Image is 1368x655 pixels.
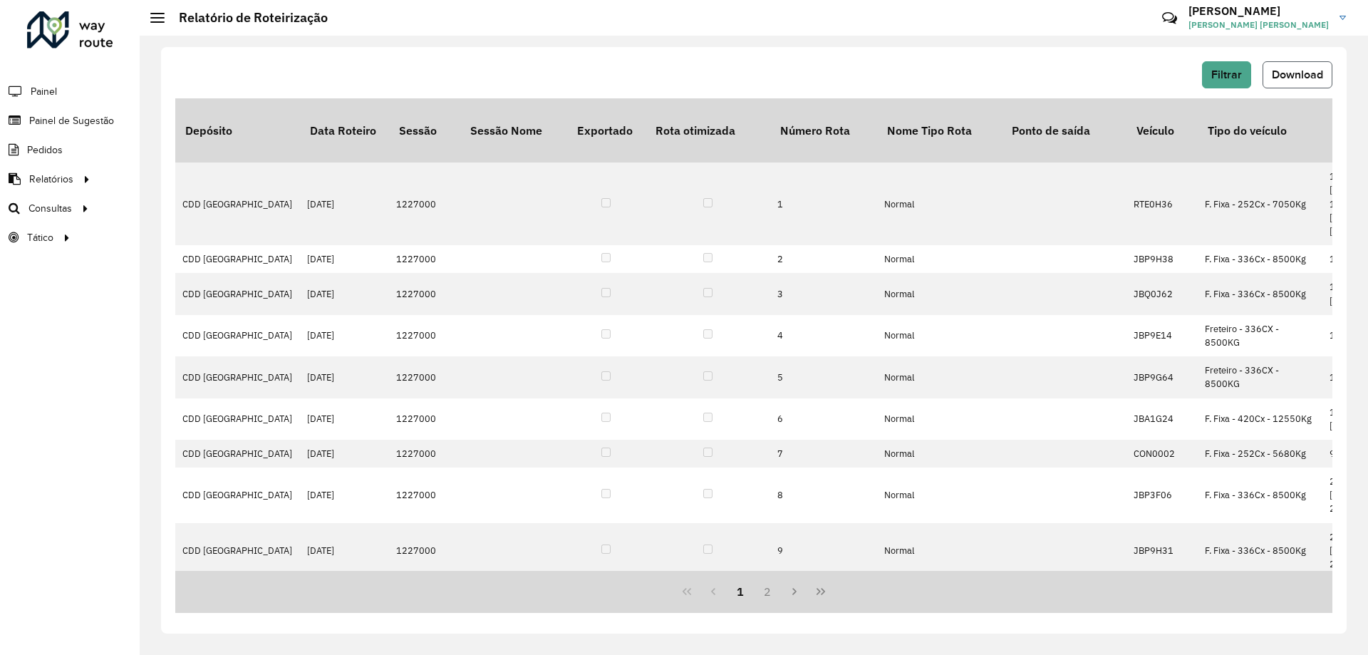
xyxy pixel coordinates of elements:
button: Next Page [781,578,808,605]
th: Ponto de saída [1002,98,1126,163]
td: JBP9H38 [1126,245,1198,273]
td: 1227000 [389,315,460,356]
td: [DATE] [300,315,389,356]
td: 1227000 [389,273,460,314]
td: JBP9E14 [1126,315,1198,356]
td: F. Fixa - 420Cx - 12550Kg [1198,398,1322,440]
td: Normal [877,468,1002,523]
td: Normal [877,163,1002,245]
td: CDD [GEOGRAPHIC_DATA] [175,468,300,523]
td: 1227000 [389,440,460,468]
th: Sessão [389,98,460,163]
td: CDD [GEOGRAPHIC_DATA] [175,273,300,314]
td: JBP9H31 [1126,523,1198,579]
td: JBP9G64 [1126,356,1198,398]
td: Freteiro - 336CX - 8500KG [1198,356,1322,398]
td: CDD [GEOGRAPHIC_DATA] [175,245,300,273]
td: [DATE] [300,523,389,579]
td: [DATE] [300,245,389,273]
td: 9 [770,523,877,579]
td: F. Fixa - 336Cx - 8500Kg [1198,468,1322,523]
td: CDD [GEOGRAPHIC_DATA] [175,315,300,356]
td: F. Fixa - 336Cx - 8500Kg [1198,273,1322,314]
span: Consultas [28,201,72,216]
td: [DATE] [300,398,389,440]
button: 1 [727,578,754,605]
span: Painel [31,84,57,99]
td: JBP3F06 [1126,468,1198,523]
span: Download [1272,68,1323,81]
td: 1 [770,163,877,245]
td: F. Fixa - 336Cx - 8500Kg [1198,245,1322,273]
td: 7 [770,440,877,468]
td: CON0002 [1126,440,1198,468]
td: F. Fixa - 252Cx - 5680Kg [1198,440,1322,468]
td: 6 [770,398,877,440]
button: Last Page [807,578,834,605]
td: CDD [GEOGRAPHIC_DATA] [175,398,300,440]
th: Exportado [567,98,646,163]
td: 1227000 [389,245,460,273]
td: Normal [877,315,1002,356]
td: F. Fixa - 252Cx - 7050Kg [1198,163,1322,245]
td: 3 [770,273,877,314]
span: [PERSON_NAME] [PERSON_NAME] [1188,19,1329,31]
td: CDD [GEOGRAPHIC_DATA] [175,440,300,468]
button: 2 [754,578,781,605]
h2: Relatório de Roteirização [165,10,328,26]
td: [DATE] [300,440,389,468]
td: 4 [770,315,877,356]
th: Nome Tipo Rota [877,98,1002,163]
td: Normal [877,440,1002,468]
td: Normal [877,523,1002,579]
span: Pedidos [27,143,63,158]
span: Tático [27,230,53,245]
td: [DATE] [300,468,389,523]
th: Veículo [1126,98,1198,163]
button: Filtrar [1202,61,1251,88]
th: Rota otimizada [646,98,770,163]
td: F. Fixa - 336Cx - 8500Kg [1198,523,1322,579]
td: 1227000 [389,356,460,398]
td: 5 [770,356,877,398]
h3: [PERSON_NAME] [1188,4,1329,18]
th: Sessão Nome [460,98,567,163]
td: JBA1G24 [1126,398,1198,440]
div: Críticas? Dúvidas? Elogios? Sugestões? Entre em contato conosco! [992,4,1141,43]
td: Normal [877,398,1002,440]
td: [DATE] [300,163,389,245]
td: 2 [770,245,877,273]
td: CDD [GEOGRAPHIC_DATA] [175,523,300,579]
td: 1227000 [389,523,460,579]
span: Painel de Sugestão [29,113,114,128]
td: 1227000 [389,468,460,523]
button: Download [1263,61,1332,88]
td: [DATE] [300,273,389,314]
td: Normal [877,273,1002,314]
td: Normal [877,356,1002,398]
td: CDD [GEOGRAPHIC_DATA] [175,163,300,245]
th: Número Rota [770,98,877,163]
td: CDD [GEOGRAPHIC_DATA] [175,356,300,398]
td: 1227000 [389,163,460,245]
td: Normal [877,245,1002,273]
td: 1227000 [389,398,460,440]
a: Contato Rápido [1154,3,1185,33]
td: JBQ0J62 [1126,273,1198,314]
td: Freteiro - 336CX - 8500KG [1198,315,1322,356]
td: 8 [770,468,877,523]
th: Depósito [175,98,300,163]
td: RTE0H36 [1126,163,1198,245]
span: Relatórios [29,172,73,187]
th: Tipo do veículo [1198,98,1322,163]
th: Data Roteiro [300,98,389,163]
td: [DATE] [300,356,389,398]
span: Filtrar [1211,68,1242,81]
